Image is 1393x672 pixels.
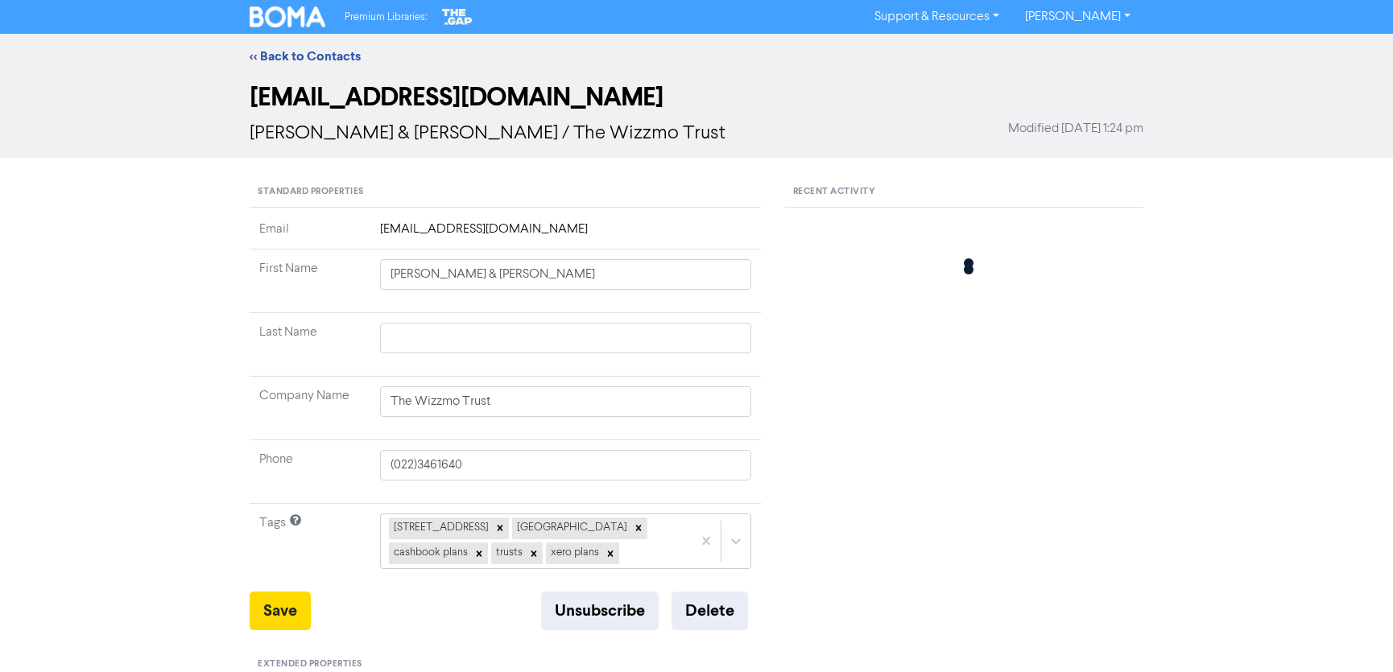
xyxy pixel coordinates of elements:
[250,313,370,377] td: Last Name
[512,517,630,538] div: [GEOGRAPHIC_DATA]
[541,592,659,630] button: Unsubscribe
[250,440,370,504] td: Phone
[546,542,601,563] div: xero plans
[862,4,1012,30] a: Support & Resources
[250,82,1143,113] h2: [EMAIL_ADDRESS][DOMAIN_NAME]
[672,592,748,630] button: Delete
[250,592,311,630] button: Save
[491,542,525,563] div: trusts
[440,6,475,27] img: The Gap
[345,12,427,23] span: Premium Libraries:
[250,377,370,440] td: Company Name
[250,124,725,143] span: [PERSON_NAME] & [PERSON_NAME] / The Wizzmo Trust
[1012,4,1143,30] a: [PERSON_NAME]
[1312,595,1393,672] iframe: Chat Widget
[250,48,361,64] a: << Back to Contacts
[250,6,325,27] img: BOMA Logo
[785,177,1143,208] div: Recent Activity
[389,542,470,563] div: cashbook plans
[250,220,370,249] td: Email
[370,220,761,249] td: [EMAIL_ADDRESS][DOMAIN_NAME]
[1008,119,1143,138] span: Modified [DATE] 1:24 pm
[250,177,761,208] div: Standard Properties
[250,249,370,313] td: First Name
[389,517,491,538] div: [STREET_ADDRESS]
[250,504,370,592] td: Tags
